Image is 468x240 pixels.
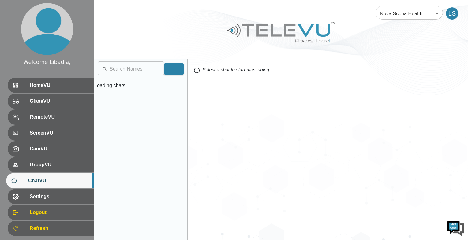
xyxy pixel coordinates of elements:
p: Loading chats... [94,82,187,89]
span: GlassVU [30,98,89,105]
span: Settings [30,193,89,200]
span: HomeVU [30,82,89,89]
div: GroupVU [8,157,94,172]
div: ScreenVU [8,125,94,141]
div: Nova Scotia Health [376,5,443,22]
div: LS [446,7,458,20]
div: RemoteVU [8,109,94,125]
span: ScreenVU [30,129,89,137]
div: Welcome Libadia, [23,58,70,66]
img: Chat Widget [447,219,465,237]
button: + [164,63,184,75]
div: Logout [8,205,94,220]
div: ChatVU [6,173,94,188]
span: Refresh [30,225,89,232]
p: Select a chat to start messaging. [194,65,462,75]
div: HomeVU [8,78,94,93]
span: ChatVU [28,177,89,184]
span: RemoteVU [30,113,89,121]
span: GroupVU [30,161,89,168]
img: profile.png [21,3,73,55]
input: Search Names [110,63,164,75]
div: Settings [8,189,94,204]
span: CamVU [30,145,89,153]
div: CamVU [8,141,94,157]
span: Logout [30,209,89,216]
div: Refresh [8,221,94,236]
img: Logo [226,20,336,45]
div: GlassVU [8,94,94,109]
